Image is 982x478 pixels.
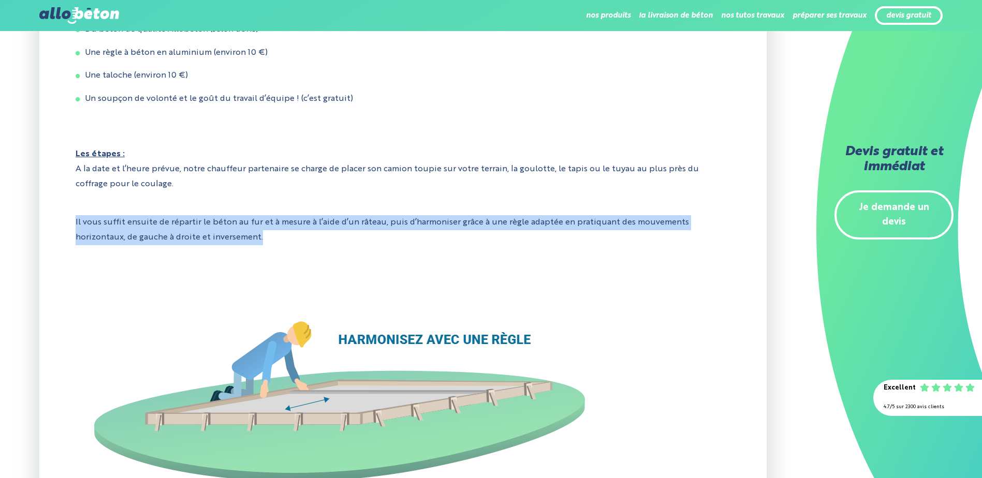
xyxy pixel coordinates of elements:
li: Un soupçon de volonté et le goût du travail d’équipe ! (c’est gratuit) [76,92,730,107]
h2: Devis gratuit et immédiat [834,145,954,175]
img: allobéton [39,7,119,24]
a: Je demande un devis [834,190,954,240]
p: Il vous suffit ensuite de répartir le béton au fur et à mesure à l’aide d’un râteau, puis d’harmo... [76,207,730,253]
li: Une taloche (environ 10 €) [76,68,730,84]
a: devis gratuit [886,11,931,20]
li: préparer ses travaux [793,3,867,28]
div: Excellent [884,381,916,396]
li: Une règle à béton en aluminium (environ 10 €) [76,46,730,61]
li: nos produits [586,3,631,28]
u: Les étapes : [76,147,730,162]
li: nos tutos travaux [721,3,784,28]
div: 4.7/5 sur 2300 avis clients [884,400,972,415]
li: la livraison de béton [639,3,713,28]
p: A la date et l’heure prévue, notre chauffeur partenaire se charge de placer son camion toupie sur... [76,139,730,199]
